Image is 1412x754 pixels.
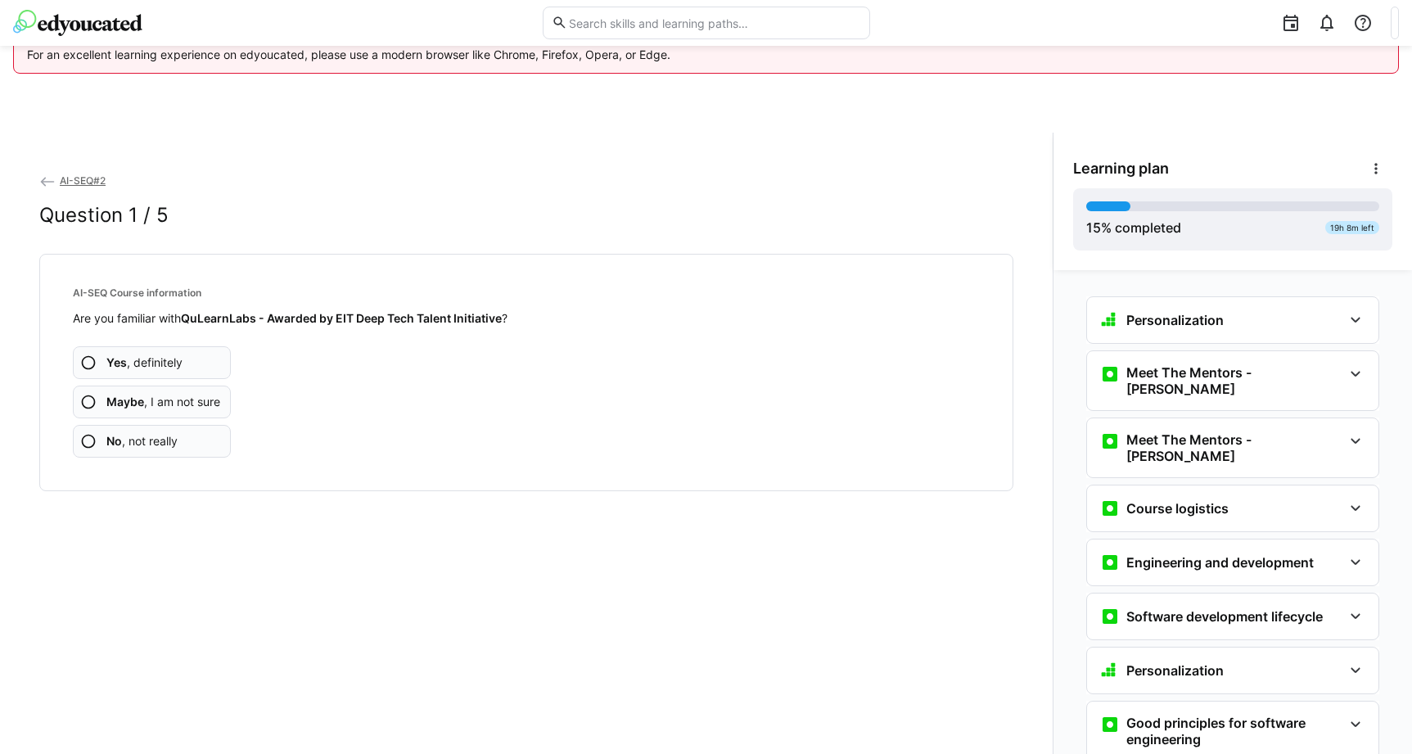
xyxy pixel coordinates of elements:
[1086,219,1101,236] span: 15
[1073,160,1169,178] span: Learning plan
[39,203,169,228] h2: Question 1 / 5
[73,311,508,325] span: Are you familiar with ?
[1126,715,1342,747] h3: Good principles for software engineering
[567,16,860,30] input: Search skills and learning paths…
[1126,312,1224,328] h3: Personalization
[106,394,220,410] span: , I am not sure
[1126,554,1314,571] h3: Engineering and development
[1126,431,1342,464] h3: Meet The Mentors - [PERSON_NAME]
[1086,218,1181,237] div: % completed
[1325,221,1379,234] div: 19h 8m left
[27,47,1385,63] p: For an excellent learning experience on edyoucated, please use a modern browser like Chrome, Fire...
[106,434,122,448] b: No
[73,287,980,299] h4: AI-SEQ Course information
[106,355,127,369] b: Yes
[39,174,106,187] a: AI-SEQ#2
[1126,500,1229,517] h3: Course logistics
[106,433,178,449] span: , not really
[181,311,502,325] strong: QuLearnLabs - Awarded by EIT Deep Tech Talent Initiative
[106,395,144,409] b: Maybe
[1126,364,1342,397] h3: Meet The Mentors - [PERSON_NAME]
[1126,608,1323,625] h3: Software development lifecycle
[106,354,183,371] span: , definitely
[1126,662,1224,679] h3: Personalization
[60,174,106,187] span: AI-SEQ#2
